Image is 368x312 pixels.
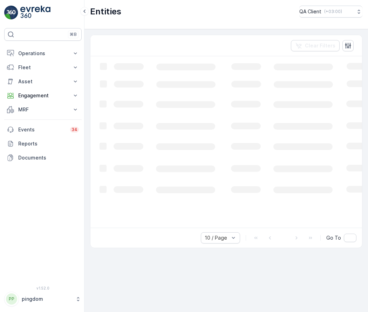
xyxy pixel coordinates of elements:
[70,32,77,37] p: ⌘B
[90,6,121,17] p: Entities
[18,126,66,133] p: Events
[4,137,82,151] a: Reports
[4,60,82,74] button: Fleet
[4,6,18,20] img: logo
[4,89,82,103] button: Engagement
[4,74,82,89] button: Asset
[299,6,362,18] button: QA Client(+03:00)
[18,92,68,99] p: Engagement
[324,9,342,14] p: ( +03:00 )
[18,154,79,161] p: Documents
[305,42,335,49] p: Clear Filters
[20,6,50,20] img: logo_light-DOdMpM7g.png
[4,103,82,117] button: MRF
[6,293,17,305] div: PP
[18,106,68,113] p: MRF
[71,127,77,132] p: 34
[18,140,79,147] p: Reports
[22,295,72,303] p: pingdom
[18,78,68,85] p: Asset
[291,40,340,51] button: Clear Filters
[4,292,82,306] button: PPpingdom
[18,50,68,57] p: Operations
[4,286,82,290] span: v 1.52.0
[4,123,82,137] a: Events34
[4,151,82,165] a: Documents
[4,46,82,60] button: Operations
[326,234,341,241] span: Go To
[299,8,321,15] p: QA Client
[18,64,68,71] p: Fleet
